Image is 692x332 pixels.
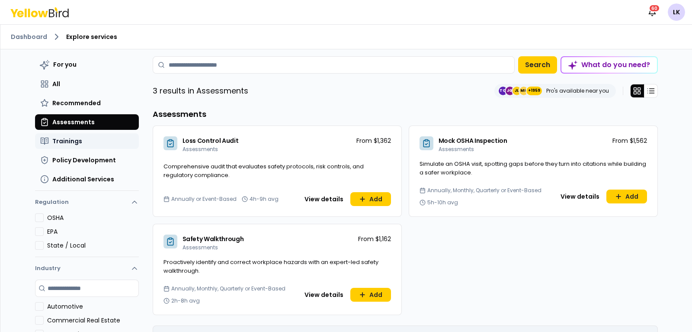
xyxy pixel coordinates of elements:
[66,32,117,41] span: Explore services
[668,3,685,21] span: LK
[171,196,237,203] span: Annually or Event-Based
[52,137,82,145] span: Trainings
[350,288,391,302] button: Add
[11,32,682,42] nav: breadcrumb
[183,136,239,145] span: Loss Control Audit
[171,285,285,292] span: Annually, Monthly, Quarterly or Event-Based
[35,171,139,187] button: Additional Services
[52,80,60,88] span: All
[299,288,349,302] button: View details
[555,190,605,203] button: View details
[53,60,77,69] span: For you
[183,235,244,243] span: Safety Walkthrough
[427,187,541,194] span: Annually, Monthly, Quarterly or Event-Based
[171,297,200,304] span: 2h-8h avg
[439,136,507,145] span: Mock OSHA Inspection
[47,302,139,311] label: Automotive
[183,244,218,251] span: Assessments
[47,316,139,325] label: Commercial Real Estate
[163,162,364,179] span: Comprehensive audit that evaluates safety protocols, risk controls, and regulatory compliance.
[439,145,474,153] span: Assessments
[299,192,349,206] button: View details
[52,175,114,184] span: Additional Services
[35,76,139,92] button: All
[612,136,647,145] p: From $1,562
[546,87,609,94] p: Pro's available near you
[499,87,507,95] span: TC
[35,114,139,130] button: Assessments
[427,199,458,206] span: 5h-10h avg
[506,87,514,95] span: JG
[47,227,139,236] label: EPA
[350,192,391,206] button: Add
[513,87,521,95] span: JL
[35,257,139,280] button: Industry
[561,56,658,74] button: What do you need?
[420,160,646,177] span: Simulate an OSHA visit, spotting gaps before they turn into citations while building a safer work...
[52,99,101,107] span: Recommended
[519,87,528,95] span: MH
[52,156,116,164] span: Policy Development
[52,118,95,126] span: Assessments
[356,136,391,145] p: From $1,362
[153,108,658,120] h3: Assessments
[35,95,139,111] button: Recommended
[35,56,139,73] button: For you
[644,3,661,21] button: 60
[649,4,660,12] div: 60
[35,194,139,213] button: Regulation
[518,56,557,74] button: Search
[183,145,218,153] span: Assessments
[35,213,139,257] div: Regulation
[35,133,139,149] button: Trainings
[153,85,248,97] p: 3 results in Assessments
[358,235,391,243] p: From $1,162
[163,258,378,275] span: Proactively identify and correct workplace hazards with an expert-led safety walkthrough.
[35,152,139,168] button: Policy Development
[528,87,540,95] span: +1959
[11,32,47,41] a: Dashboard
[250,196,279,203] span: 4h-9h avg
[561,57,657,73] div: What do you need?
[606,190,647,203] button: Add
[47,241,139,250] label: State / Local
[47,213,139,222] label: OSHA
